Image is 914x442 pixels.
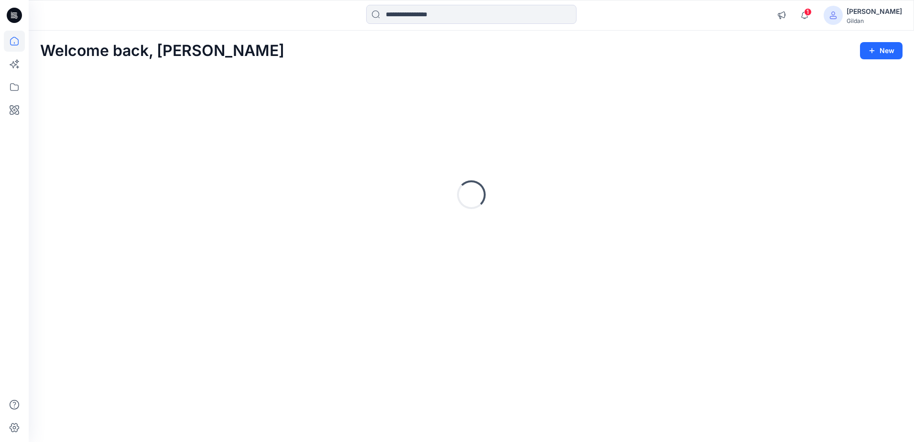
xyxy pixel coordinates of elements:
[804,8,812,16] span: 1
[860,42,903,59] button: New
[847,17,902,24] div: Gildan
[847,6,902,17] div: [PERSON_NAME]
[40,42,284,60] h2: Welcome back, [PERSON_NAME]
[829,11,837,19] svg: avatar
